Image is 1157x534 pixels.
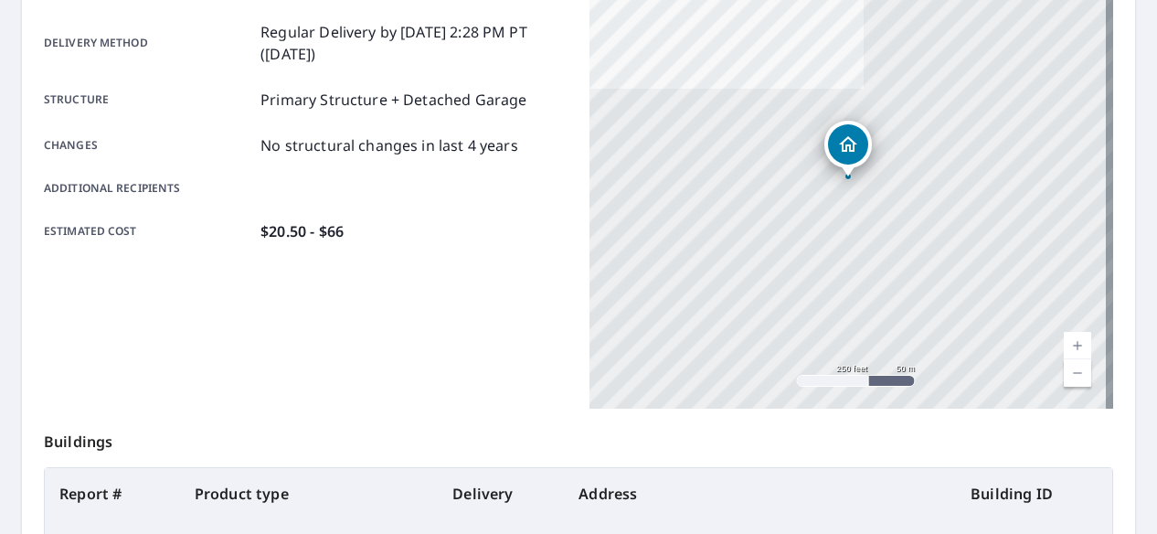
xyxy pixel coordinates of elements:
p: No structural changes in last 4 years [260,134,518,156]
th: Building ID [956,468,1112,519]
th: Delivery [438,468,564,519]
p: Changes [44,134,253,156]
p: Structure [44,89,253,111]
p: Primary Structure + Detached Garage [260,89,526,111]
div: Dropped pin, building 1, Residential property, 5950 Luella Rd Sherman, TX 75090 [824,121,872,177]
p: Estimated cost [44,220,253,242]
p: $20.50 - $66 [260,220,344,242]
p: Delivery method [44,21,253,65]
th: Report # [45,468,180,519]
a: Current Level 17, Zoom In [1064,332,1091,359]
th: Address [564,468,956,519]
p: Additional recipients [44,180,253,197]
p: Buildings [44,409,1113,467]
p: Regular Delivery by [DATE] 2:28 PM PT ([DATE]) [260,21,568,65]
th: Product type [180,468,439,519]
a: Current Level 17, Zoom Out [1064,359,1091,387]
